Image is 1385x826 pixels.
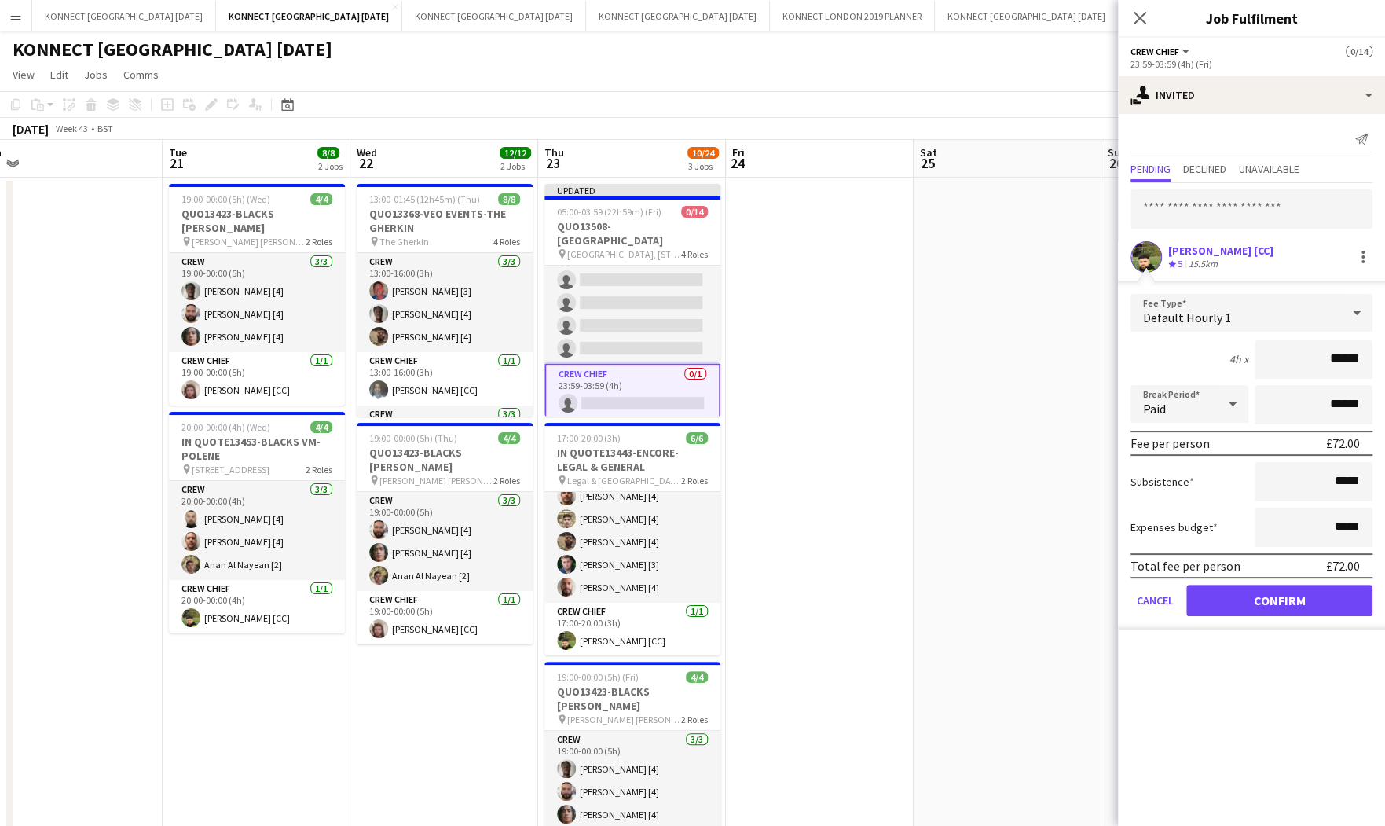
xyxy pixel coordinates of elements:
[369,193,480,205] span: 13:00-01:45 (12h45m) (Thu)
[542,154,564,172] span: 23
[1326,558,1360,574] div: £72.00
[1143,401,1166,417] span: Paid
[357,423,533,644] app-job-card: 19:00-00:00 (5h) (Thu)4/4QUO13423-BLACKS [PERSON_NAME] [PERSON_NAME] [PERSON_NAME], [PERSON_NAME]...
[192,236,306,248] span: [PERSON_NAME] [PERSON_NAME], [PERSON_NAME], London SW1W 8EL
[1130,435,1210,451] div: Fee per person
[52,123,91,134] span: Week 43
[1118,76,1385,114] div: Invited
[306,236,332,248] span: 2 Roles
[1130,585,1180,616] button: Cancel
[357,591,533,644] app-card-role: Crew Chief1/119:00-00:00 (5h)[PERSON_NAME] [CC]
[357,145,377,160] span: Wed
[1143,310,1231,325] span: Default Hourly 1
[500,147,531,159] span: 12/12
[379,475,493,486] span: [PERSON_NAME] [PERSON_NAME], [PERSON_NAME], London SW1W 8EL
[6,64,41,85] a: View
[686,671,708,683] span: 4/4
[169,184,345,406] app-job-card: 19:00-00:00 (5h) (Wed)4/4QUO13423-BLACKS [PERSON_NAME] [PERSON_NAME] [PERSON_NAME], [PERSON_NAME]...
[557,432,621,444] span: 17:00-20:00 (3h)
[117,64,165,85] a: Comms
[730,154,745,172] span: 24
[544,423,720,655] div: 17:00-20:00 (3h)6/6IN QUOTE13443-ENCORE-LEGAL & GENERAL Legal & [GEOGRAPHIC_DATA][STREET_ADDRESS]...
[310,421,332,433] span: 4/4
[498,193,520,205] span: 8/8
[317,147,339,159] span: 8/8
[732,145,745,160] span: Fri
[493,475,520,486] span: 2 Roles
[544,364,720,420] app-card-role: Crew Chief0/123:59-03:59 (4h)
[402,1,586,31] button: KONNECT [GEOGRAPHIC_DATA] [DATE]
[1346,46,1372,57] span: 0/14
[1130,475,1194,489] label: Subsistence
[78,64,114,85] a: Jobs
[681,714,708,725] span: 2 Roles
[357,184,533,417] app-job-card: 13:00-01:45 (12h45m) (Thu)8/8QUO13368-VEO EVENTS-THE GHERKIN The Gherkin4 RolesCrew3/313:00-16:00...
[379,236,429,248] span: The Gherkin
[357,207,533,235] h3: QUO13368-VEO EVENTS-THE GHERKIN
[50,68,68,82] span: Edit
[181,193,270,205] span: 19:00-00:00 (5h) (Wed)
[84,68,108,82] span: Jobs
[1108,145,1127,160] span: Sun
[1130,558,1240,574] div: Total fee per person
[318,160,343,172] div: 2 Jobs
[586,1,770,31] button: KONNECT [GEOGRAPHIC_DATA] [DATE]
[369,432,457,444] span: 19:00-00:00 (5h) (Thu)
[357,406,533,505] app-card-role: Crew3/3
[169,207,345,235] h3: QUO13423-BLACKS [PERSON_NAME]
[567,475,681,486] span: Legal & [GEOGRAPHIC_DATA][STREET_ADDRESS][PERSON_NAME]
[32,1,216,31] button: KONNECT [GEOGRAPHIC_DATA] [DATE]
[169,580,345,633] app-card-role: Crew Chief1/120:00-00:00 (4h)[PERSON_NAME] [CC]
[167,154,187,172] span: 21
[1130,520,1218,534] label: Expenses budget
[544,458,720,603] app-card-role: Crew5/517:00-20:00 (3h)[PERSON_NAME] [4][PERSON_NAME] [4][PERSON_NAME] [4][PERSON_NAME] [3][PERSO...
[544,219,720,248] h3: QUO13508-[GEOGRAPHIC_DATA]
[13,38,332,61] h1: KONNECT [GEOGRAPHIC_DATA] [DATE]
[544,184,720,417] app-job-card: Updated05:00-03:59 (22h59m) (Fri)0/14QUO13508-[GEOGRAPHIC_DATA] [GEOGRAPHIC_DATA], [STREET_ADDRES...
[770,1,935,31] button: KONNECT LONDON 2019 PLANNER
[544,603,720,656] app-card-role: Crew Chief1/117:00-20:00 (3h)[PERSON_NAME] [CC]
[544,174,720,364] app-card-role: Crew0/723:59-03:59 (4h)
[169,145,187,160] span: Tue
[169,412,345,633] div: 20:00-00:00 (4h) (Wed)4/4IN QUOTE13453-BLACKS VM-POLENE [STREET_ADDRESS]2 RolesCrew3/320:00-00:00...
[1185,258,1221,271] div: 15.5km
[687,147,719,159] span: 10/24
[1178,258,1182,270] span: 5
[686,432,708,444] span: 6/6
[1130,163,1171,174] span: Pending
[357,253,533,352] app-card-role: Crew3/313:00-16:00 (3h)[PERSON_NAME] [3][PERSON_NAME] [4][PERSON_NAME] [4]
[1239,163,1299,174] span: Unavailable
[567,714,681,725] span: [PERSON_NAME] [PERSON_NAME], [PERSON_NAME], London SW1W 8EL
[1326,435,1360,451] div: £72.00
[688,160,718,172] div: 3 Jobs
[498,432,520,444] span: 4/4
[310,193,332,205] span: 4/4
[1130,46,1192,57] button: Crew Chief
[681,206,708,218] span: 0/14
[169,352,345,406] app-card-role: Crew Chief1/119:00-00:00 (5h)[PERSON_NAME] [CC]
[169,435,345,463] h3: IN QUOTE13453-BLACKS VM-POLENE
[13,121,49,137] div: [DATE]
[920,145,937,160] span: Sat
[169,481,345,580] app-card-role: Crew3/320:00-00:00 (4h)[PERSON_NAME] [4][PERSON_NAME] [4]Anan Al Nayean [2]
[306,464,332,475] span: 2 Roles
[97,123,113,134] div: BST
[216,1,402,31] button: KONNECT [GEOGRAPHIC_DATA] [DATE]
[500,160,530,172] div: 2 Jobs
[918,154,937,172] span: 25
[1186,585,1372,616] button: Confirm
[123,68,159,82] span: Comms
[1105,154,1127,172] span: 26
[544,685,720,713] h3: QUO13423-BLACKS [PERSON_NAME]
[681,248,708,260] span: 4 Roles
[354,154,377,172] span: 22
[13,68,35,82] span: View
[1168,244,1273,258] div: [PERSON_NAME] [CC]
[1130,46,1179,57] span: Crew Chief
[935,1,1119,31] button: KONNECT [GEOGRAPHIC_DATA] [DATE]
[557,671,639,683] span: 19:00-00:00 (5h) (Fri)
[567,248,681,260] span: [GEOGRAPHIC_DATA], [STREET_ADDRESS]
